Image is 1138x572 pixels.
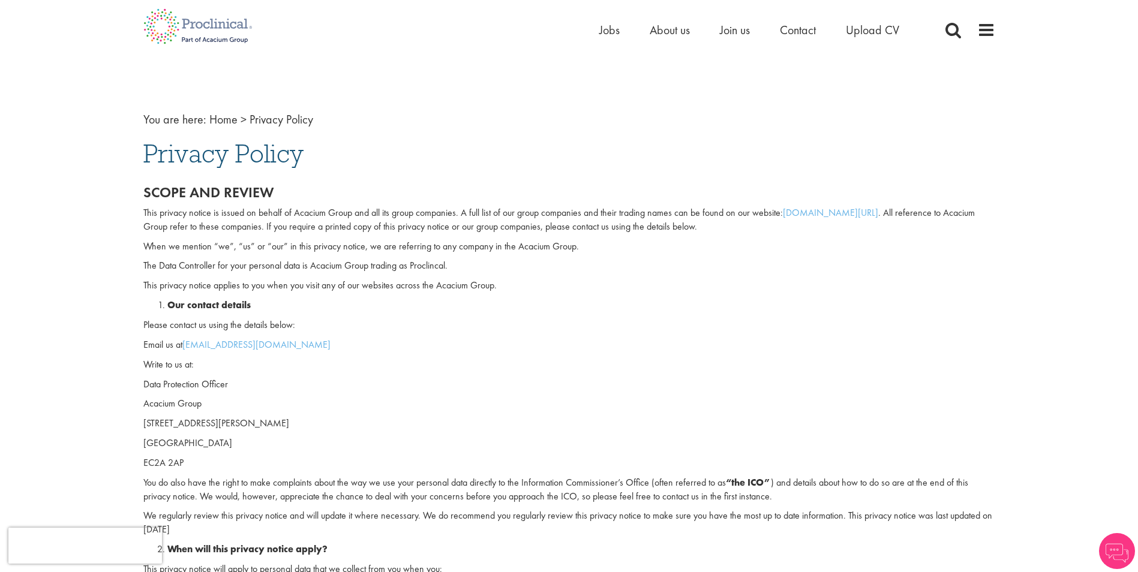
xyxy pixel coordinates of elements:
[143,240,995,254] p: When we mention “we”, “us” or “our” in this privacy notice, we are referring to any company in th...
[143,358,995,372] p: Write to us at:
[143,185,995,200] h2: Scope and review
[143,112,206,127] span: You are here:
[143,456,995,470] p: EC2A 2AP
[650,22,690,38] a: About us
[143,318,995,332] p: Please contact us using the details below:
[143,397,995,411] p: Acacium Group
[726,476,771,489] strong: “the ICO”
[783,206,878,219] a: [DOMAIN_NAME][URL]
[599,22,620,38] a: Jobs
[167,543,328,555] strong: When will this privacy notice apply?
[143,206,995,234] p: This privacy notice is issued on behalf of Acacium Group and all its group companies. A full list...
[182,338,331,351] a: [EMAIL_ADDRESS][DOMAIN_NAME]
[143,378,995,392] p: Data Protection Officer
[143,259,995,273] p: The Data Controller for your personal data is Acacium Group trading as Proclincal.
[143,417,995,430] p: [STREET_ADDRESS][PERSON_NAME]
[143,509,995,537] p: We regularly review this privacy notice and will update it where necessary. We do recommend you r...
[143,137,304,170] span: Privacy Policy
[250,112,313,127] span: Privacy Policy
[1099,533,1135,569] img: Chatbot
[143,279,995,293] p: This privacy notice applies to you when you visit any of our websites across the Acacium Group.
[143,436,995,450] p: [GEOGRAPHIC_DATA]
[846,22,899,38] a: Upload CV
[167,299,251,311] strong: Our contact details
[780,22,816,38] a: Contact
[241,112,247,127] span: >
[143,476,995,504] p: You do also have the right to make complaints about the way we use your personal data directly to...
[720,22,750,38] a: Join us
[8,528,162,564] iframe: reCAPTCHA
[143,338,995,352] p: Email us at
[209,112,238,127] a: breadcrumb link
